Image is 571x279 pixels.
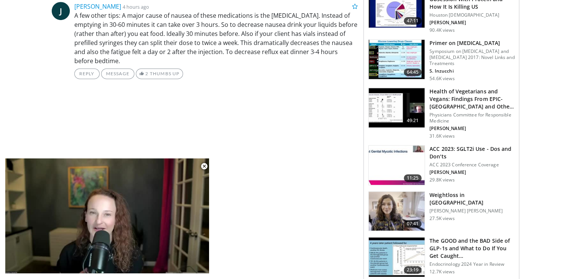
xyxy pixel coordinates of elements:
[74,2,121,11] a: [PERSON_NAME]
[5,158,209,274] video-js: Video Player
[145,71,148,76] span: 2
[368,145,514,185] a: 11:25 ACC 2023: SGLT2i Use - Dos and Don'ts ACC 2023 Conference Coverage [PERSON_NAME] 29.8K views
[429,112,514,124] p: Physicians Committee for Responsible Medicine
[404,68,422,76] span: 64:45
[404,117,422,124] span: 49:21
[429,12,514,18] p: Houston [DEMOGRAPHIC_DATA]
[429,39,514,47] h3: Primer on [MEDICAL_DATA]
[429,48,514,67] p: Symposium on [MEDICAL_DATA] and [MEDICAL_DATA] 2017: Novel Links and Treatments
[404,266,422,274] span: 23:19
[429,20,514,26] p: [PERSON_NAME]
[123,3,149,10] small: 4 hours ago
[429,191,514,206] h3: Weightloss in [GEOGRAPHIC_DATA]
[429,68,514,74] p: S. Inzucchi
[369,88,425,127] img: 606f2b51-b844-428b-aa21-8c0c72d5a896.150x105_q85_crop-smart_upscale.jpg
[368,237,514,277] a: 23:19 The GOOD and the BAD Side of GLP-1s and What to Do If You Get Caught… Endocrinology 2024 Ye...
[404,17,422,25] span: 47:11
[429,126,514,132] p: [PERSON_NAME]
[404,220,422,228] span: 07:41
[74,11,358,65] p: A few other tips: A major cause of nausea of these medications is the [MEDICAL_DATA]. Instead of ...
[429,145,514,160] h3: ACC 2023: SGLT2i Use - Dos and Don'ts
[136,68,183,79] a: 2 Thumbs Up
[429,76,454,82] p: 54.6K views
[369,40,425,79] img: 022d2313-3eaa-4549-99ac-ae6801cd1fdc.150x105_q85_crop-smart_upscale.jpg
[429,215,454,222] p: 27.5K views
[429,261,514,267] p: Endocrinology 2024 Year in Review
[74,68,100,79] a: Reply
[369,237,425,277] img: 756cb5e3-da60-49d4-af2c-51c334342588.150x105_q85_crop-smart_upscale.jpg
[429,27,454,33] p: 90.4K views
[368,191,514,231] a: 07:41 Weightloss in [GEOGRAPHIC_DATA] [PERSON_NAME] [PERSON_NAME] 27.5K views
[429,269,454,275] p: 12.7K views
[368,39,514,82] a: 64:45 Primer on [MEDICAL_DATA] Symposium on [MEDICAL_DATA] and [MEDICAL_DATA] 2017: Novel Links a...
[101,68,134,79] a: Message
[404,174,422,182] span: 11:25
[369,192,425,231] img: 9983fed1-7565-45be-8934-aef1103ce6e2.150x105_q85_crop-smart_upscale.jpg
[429,133,454,139] p: 31.6K views
[429,162,514,168] p: ACC 2023 Conference Coverage
[429,88,514,110] h3: Health of Vegetarians and Vegans: Findings From EPIC-[GEOGRAPHIC_DATA] and Othe…
[429,208,514,214] p: [PERSON_NAME] [PERSON_NAME]
[197,158,212,174] button: Close
[369,146,425,185] img: 9258cdf1-0fbf-450b-845f-99397d12d24a.150x105_q85_crop-smart_upscale.jpg
[52,2,70,20] a: J
[429,237,514,260] h3: The GOOD and the BAD Side of GLP-1s and What to Do If You Get Caught…
[429,169,514,175] p: [PERSON_NAME]
[429,177,454,183] p: 29.8K views
[368,88,514,139] a: 49:21 Health of Vegetarians and Vegans: Findings From EPIC-[GEOGRAPHIC_DATA] and Othe… Physicians...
